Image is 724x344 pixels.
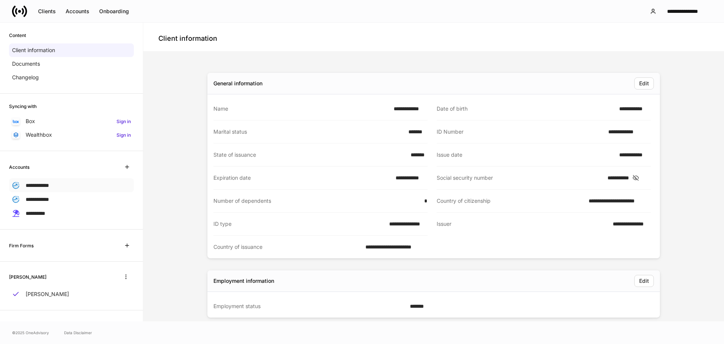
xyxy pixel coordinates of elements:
[117,131,131,139] h6: Sign in
[9,242,34,249] h6: Firm Forms
[634,275,654,287] button: Edit
[94,5,134,17] button: Onboarding
[213,105,389,113] div: Name
[9,128,134,142] a: WealthboxSign in
[12,60,40,68] p: Documents
[61,5,94,17] button: Accounts
[9,164,29,171] h6: Accounts
[9,103,37,110] h6: Syncing with
[639,81,649,86] div: Edit
[99,9,129,14] div: Onboarding
[213,151,406,159] div: State of issuance
[9,43,134,57] a: Client information
[437,105,615,113] div: Date of birth
[437,128,604,136] div: ID Number
[9,114,134,128] a: BoxSign in
[213,128,404,136] div: Marital status
[437,174,603,182] div: Social security number
[13,120,19,123] img: oYqM9ojoZLfzCHUefNbBcWHcyDPbQKagtYciMC8pFl3iZXy3dU33Uwy+706y+0q2uJ1ghNQf2OIHrSh50tUd9HaB5oMc62p0G...
[437,151,615,159] div: Issue date
[9,32,26,39] h6: Content
[38,9,56,14] div: Clients
[213,220,385,228] div: ID type
[158,34,217,43] h4: Client information
[213,302,405,310] div: Employment status
[213,277,274,285] div: Employment information
[634,77,654,89] button: Edit
[213,197,420,205] div: Number of dependents
[437,220,608,228] div: Issuer
[26,117,35,125] p: Box
[26,131,52,139] p: Wealthbox
[9,57,134,71] a: Documents
[437,197,584,205] div: Country of citizenship
[66,9,89,14] div: Accounts
[12,330,49,336] span: © 2025 OneAdvisory
[12,46,55,54] p: Client information
[9,287,134,301] a: [PERSON_NAME]
[213,243,361,251] div: Country of issuance
[213,80,262,87] div: General information
[12,74,39,81] p: Changelog
[33,5,61,17] button: Clients
[9,71,134,84] a: Changelog
[64,330,92,336] a: Data Disclaimer
[26,290,69,298] p: [PERSON_NAME]
[639,278,649,284] div: Edit
[213,174,391,182] div: Expiration date
[117,118,131,125] h6: Sign in
[9,273,46,281] h6: [PERSON_NAME]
